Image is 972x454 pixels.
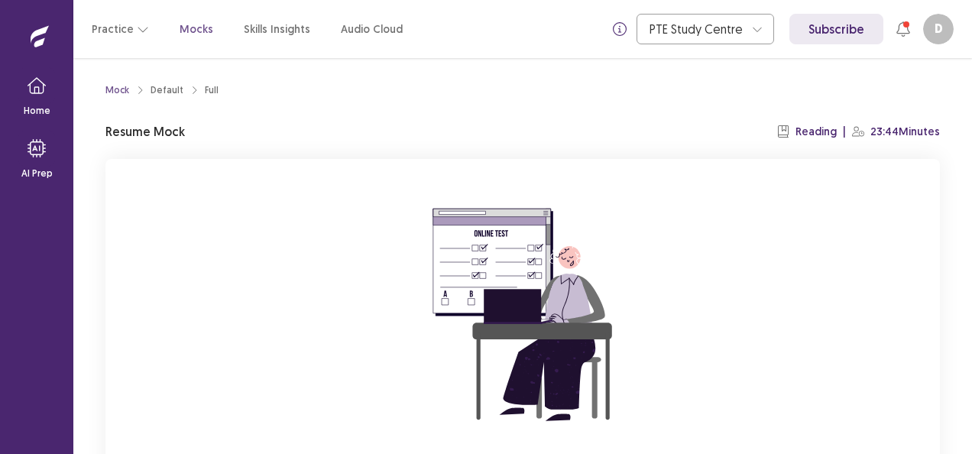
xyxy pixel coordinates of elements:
[105,83,129,97] a: Mock
[180,21,213,37] a: Mocks
[151,83,183,97] div: Default
[606,15,633,43] button: info
[205,83,219,97] div: Full
[105,83,219,97] nav: breadcrumb
[650,15,744,44] div: PTE Study Centre
[341,21,403,37] a: Audio Cloud
[244,21,310,37] a: Skills Insights
[843,124,846,140] p: |
[385,177,660,452] img: attend-mock
[92,15,149,43] button: Practice
[795,124,837,140] p: Reading
[870,124,940,140] p: 23:44 Minutes
[105,122,185,141] p: Resume Mock
[789,14,883,44] a: Subscribe
[21,167,53,180] p: AI Prep
[923,14,954,44] button: D
[24,104,50,118] p: Home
